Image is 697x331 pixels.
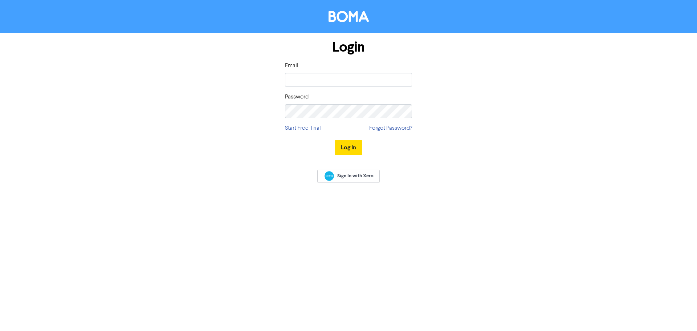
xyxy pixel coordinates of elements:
h1: Login [285,39,412,56]
img: Xero logo [325,171,334,181]
label: Email [285,61,298,70]
label: Password [285,93,309,101]
button: Log In [335,140,362,155]
a: Sign In with Xero [317,170,380,182]
span: Sign In with Xero [337,173,374,179]
a: Start Free Trial [285,124,321,133]
img: BOMA Logo [329,11,369,22]
a: Forgot Password? [369,124,412,133]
